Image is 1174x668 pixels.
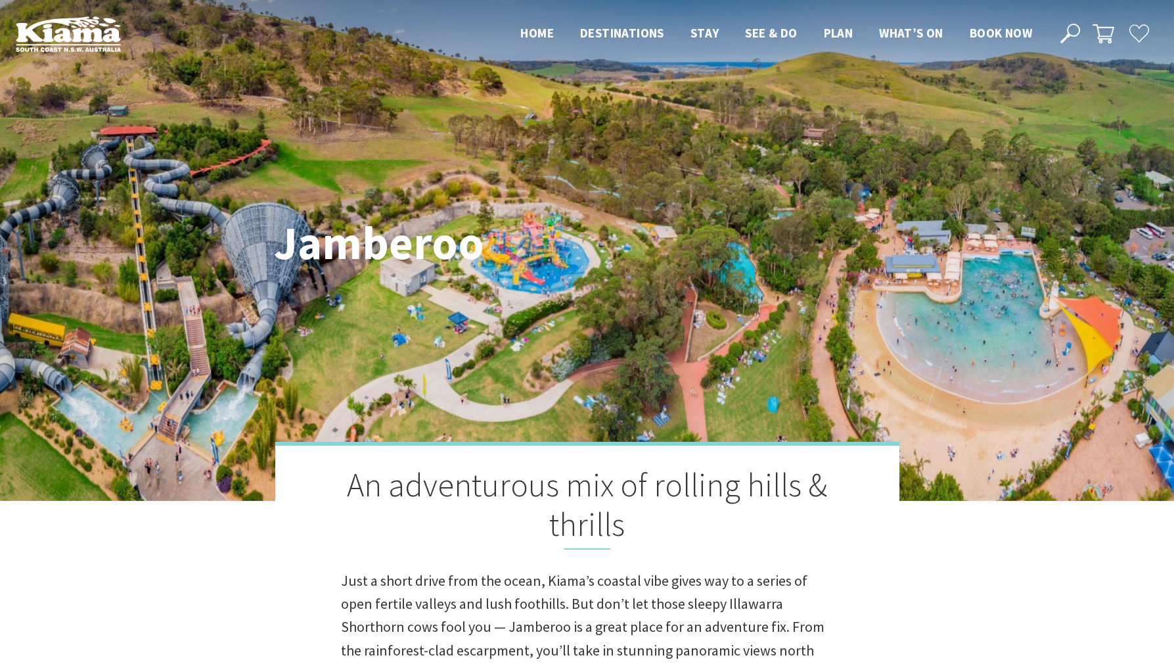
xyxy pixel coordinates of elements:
[16,16,121,52] img: Kiama Logo
[341,465,834,550] h2: An adventurous mix of rolling hills & thrills
[507,23,1045,45] nav: Main Menu
[690,25,719,41] span: Stay
[879,25,943,41] span: What’s On
[824,25,853,41] span: Plan
[745,25,797,41] span: See & Do
[970,25,1032,41] span: Book now
[520,25,554,41] span: Home
[580,25,664,41] span: Destinations
[274,218,645,268] h1: Jamberoo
